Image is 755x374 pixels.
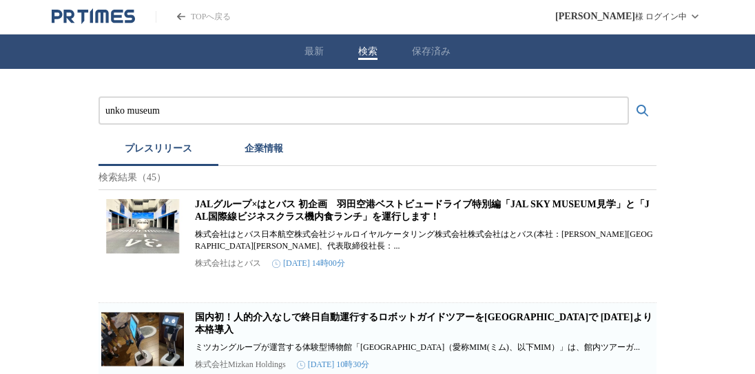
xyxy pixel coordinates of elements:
a: PR TIMESのトップページはこちら [156,11,231,23]
img: JALグループ×はとバス 初企画 羽田空港ベストビュードライブ特別編「JAL SKY MUSEUM見学」と「JAL国際線ビジネスクラス機内食ランチ」を運行します！ [101,198,184,253]
a: PR TIMESのトップページはこちら [52,8,135,25]
p: 株式会社はとバス日本航空株式会社ジャルロイヤルケータリング株式会社株式会社はとバス(本社：[PERSON_NAME][GEOGRAPHIC_DATA][PERSON_NAME]、代表取締役社長：... [195,229,654,252]
button: 最新 [304,45,324,58]
button: プレスリリース [99,136,218,166]
time: [DATE] 10時30分 [297,359,370,371]
img: 国内初！人的介入なしで終日自動運行するロボットガイドツアーをMIZKAN MUSEUMで 2025年9月より本格導入 [101,311,184,366]
button: 保存済み [412,45,451,58]
button: 検索する [629,97,656,125]
button: 検索 [358,45,377,58]
input: プレスリリースおよび企業を検索する [105,103,622,118]
time: [DATE] 14時00分 [272,258,345,269]
button: 企業情報 [218,136,309,166]
p: 検索結果（45） [99,166,656,190]
p: 株式会社はとバス [195,258,261,269]
p: ミツカングループが運営する体験型博物館「[GEOGRAPHIC_DATA]（愛称MIM(ミム)、以下MIM）」は、館内ツアーガ... [195,342,654,353]
a: 国内初！人的介入なしで終日自動運行するロボットガイドツアーを[GEOGRAPHIC_DATA]で [DATE]より本格導入 [195,312,652,335]
p: 株式会社Mizkan Holdings [195,359,286,371]
a: JALグループ×はとバス 初企画 羽田空港ベストビュードライブ特別編「JAL SKY MUSEUM見学」と「JAL国際線ビジネスクラス機内食ランチ」を運行します！ [195,199,650,222]
span: [PERSON_NAME] [555,11,635,22]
